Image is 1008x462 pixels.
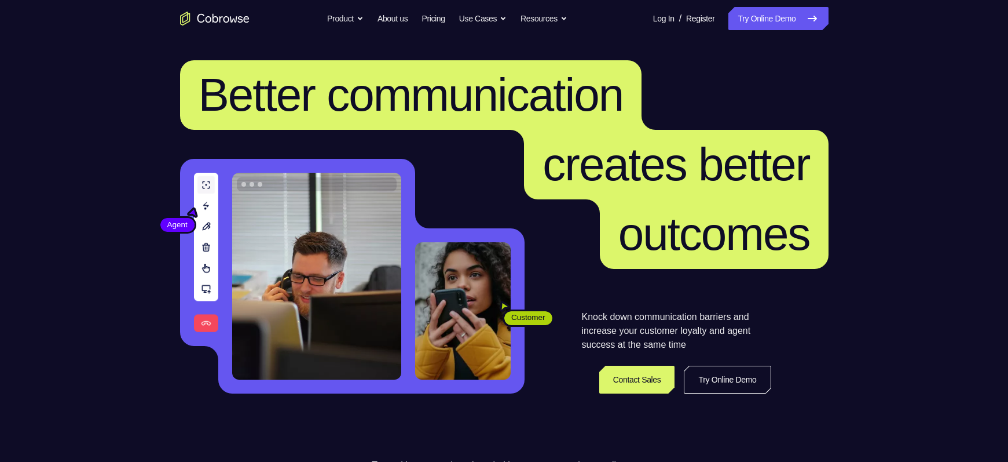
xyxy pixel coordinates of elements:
img: A customer holding their phone [415,242,511,380]
button: Use Cases [459,7,507,30]
button: Product [327,7,364,30]
a: Try Online Demo [684,366,771,394]
span: Better communication [199,69,624,121]
a: About us [377,7,408,30]
p: Knock down communication barriers and increase your customer loyalty and agent success at the sam... [582,310,771,352]
a: Contact Sales [599,366,675,394]
span: outcomes [618,208,810,260]
a: Register [686,7,714,30]
img: A customer support agent talking on the phone [232,173,401,380]
a: Pricing [421,7,445,30]
span: creates better [543,139,809,190]
a: Log In [653,7,675,30]
span: / [679,12,681,26]
a: Go to the home page [180,12,250,26]
a: Try Online Demo [728,7,828,30]
button: Resources [521,7,567,30]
